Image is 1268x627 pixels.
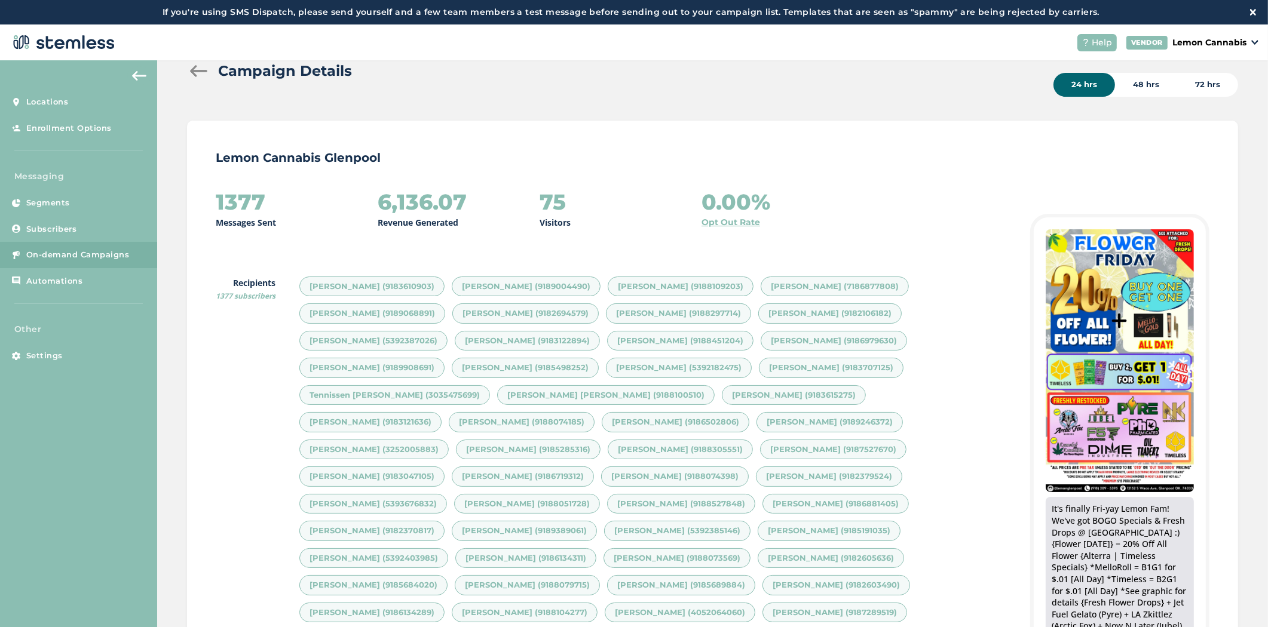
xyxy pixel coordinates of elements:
div: 48 hrs [1115,73,1177,97]
h2: 6,136.07 [378,190,467,214]
div: [PERSON_NAME] (5392387026) [299,331,448,351]
div: [PERSON_NAME] (9183610903) [299,276,445,297]
div: [PERSON_NAME] (9188073569) [604,548,751,568]
div: [PERSON_NAME] (9189068891) [299,303,445,324]
div: [PERSON_NAME] (9182106182) [758,303,902,324]
img: icon-help-white-03924b79.svg [1082,39,1089,46]
div: [PERSON_NAME] (9188305551) [608,439,753,460]
div: [PERSON_NAME] (9189389061) [452,521,597,541]
div: [PERSON_NAME] (9185689884) [607,575,755,595]
div: [PERSON_NAME] (5393676832) [299,494,447,514]
div: VENDOR [1126,36,1168,50]
label: Recipients [216,276,275,302]
div: [PERSON_NAME] (9186881405) [762,494,909,514]
span: Enrollment Options [26,122,112,134]
div: [PERSON_NAME] (4052064060) [605,603,755,623]
img: icon-close-white-1ed751a3.svg [1250,9,1256,15]
div: [PERSON_NAME] (9188074398) [601,466,749,487]
p: Revenue Generated [378,216,458,229]
div: [PERSON_NAME] (9185498252) [452,358,599,378]
span: Segments [26,197,70,209]
span: Automations [26,275,83,287]
h2: Campaign Details [218,60,352,82]
div: [PERSON_NAME] (9188079715) [455,575,600,595]
span: Settings [26,350,63,362]
div: [PERSON_NAME] (9189246372) [756,412,903,432]
div: [PERSON_NAME] (9183047105) [299,466,445,487]
span: On-demand Campaigns [26,249,130,261]
div: [PERSON_NAME] (9188527848) [607,494,755,514]
div: [PERSON_NAME] [PERSON_NAME] (9188100510) [497,385,715,405]
img: icon_down-arrow-small-66adaf34.svg [1251,40,1258,45]
div: Tennissen [PERSON_NAME] (3035475699) [299,385,490,405]
div: [PERSON_NAME] (9186134311) [455,548,596,568]
div: [PERSON_NAME] (9187527670) [760,439,906,460]
div: [PERSON_NAME] (9185684020) [299,575,448,595]
div: [PERSON_NAME] (9188451204) [607,331,754,351]
div: [PERSON_NAME] (5392182475) [606,358,752,378]
div: [PERSON_NAME] (9183615275) [722,385,866,405]
div: [PERSON_NAME] (9186134289) [299,603,445,623]
p: Visitors [540,216,571,229]
a: Opt Out Rate [702,216,760,229]
div: [PERSON_NAME] (5392385146) [604,521,751,541]
p: Lemon Cannabis [1172,36,1246,49]
iframe: Chat Widget [1208,570,1268,627]
p: Lemon Cannabis Glenpool [216,149,1209,166]
div: [PERSON_NAME] (9186979630) [761,331,907,351]
h2: 75 [540,190,566,214]
span: Subscribers [26,223,77,235]
div: [PERSON_NAME] (9187289519) [762,603,907,623]
div: 24 hrs [1053,73,1115,97]
h2: 1377 [216,190,265,214]
div: [PERSON_NAME] (9182370817) [299,521,445,541]
div: [PERSON_NAME] (9185191035) [758,521,901,541]
div: [PERSON_NAME] (9183121636) [299,412,442,432]
div: 72 hrs [1177,73,1238,97]
span: Help [1092,36,1112,49]
span: Locations [26,96,69,108]
div: [PERSON_NAME] (9189908691) [299,358,445,378]
img: icon-arrow-back-accent-c549486e.svg [132,71,146,81]
div: [PERSON_NAME] (9188109203) [608,276,754,297]
div: [PERSON_NAME] (9186502806) [602,412,749,432]
div: [PERSON_NAME] (9186719312) [452,466,594,487]
img: 7646176.jpg [1046,229,1194,493]
div: [PERSON_NAME] (9183122894) [455,331,600,351]
div: [PERSON_NAME] (9182603490) [762,575,910,595]
div: [PERSON_NAME] (9185285316) [456,439,601,460]
label: If you're using SMS Dispatch, please send yourself and a few team members a test message before s... [12,6,1250,19]
div: [PERSON_NAME] (9188297714) [606,303,751,324]
div: [PERSON_NAME] (9188074185) [449,412,595,432]
span: 1377 subscribers [216,291,275,301]
div: [PERSON_NAME] (9182605636) [758,548,904,568]
div: [PERSON_NAME] (9182379524) [756,466,902,487]
img: logo-dark-0685b13c.svg [10,30,115,54]
div: [PERSON_NAME] (3252005883) [299,439,449,460]
div: [PERSON_NAME] (5392403985) [299,548,448,568]
div: [PERSON_NAME] (7186877808) [761,276,909,297]
div: [PERSON_NAME] (9189004490) [452,276,601,297]
div: [PERSON_NAME] (9182694579) [452,303,599,324]
div: [PERSON_NAME] (9183707125) [759,358,903,378]
h2: 0.00% [702,190,770,214]
div: [PERSON_NAME] (9188104277) [452,603,598,623]
div: [PERSON_NAME] (9188051728) [454,494,600,514]
p: Messages Sent [216,216,276,229]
